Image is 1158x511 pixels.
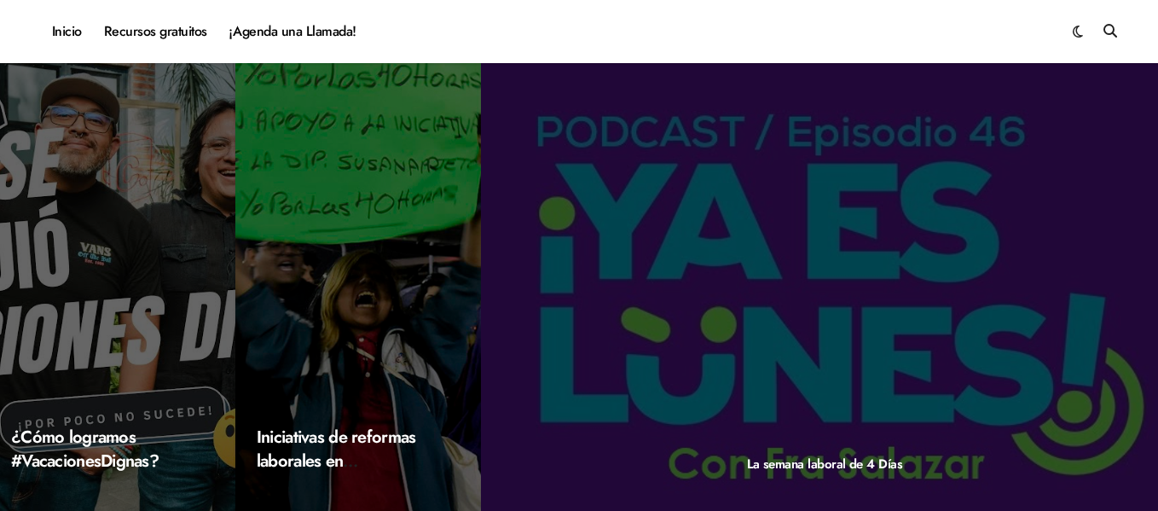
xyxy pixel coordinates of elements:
[747,455,902,473] a: La semana laboral de 4 Días
[218,9,368,55] a: ¡Agenda una Llamada!
[11,425,159,473] a: ¿Cómo logramos #VacacionesDignas?
[93,9,218,55] a: Recursos gratuitos
[41,9,93,55] a: Inicio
